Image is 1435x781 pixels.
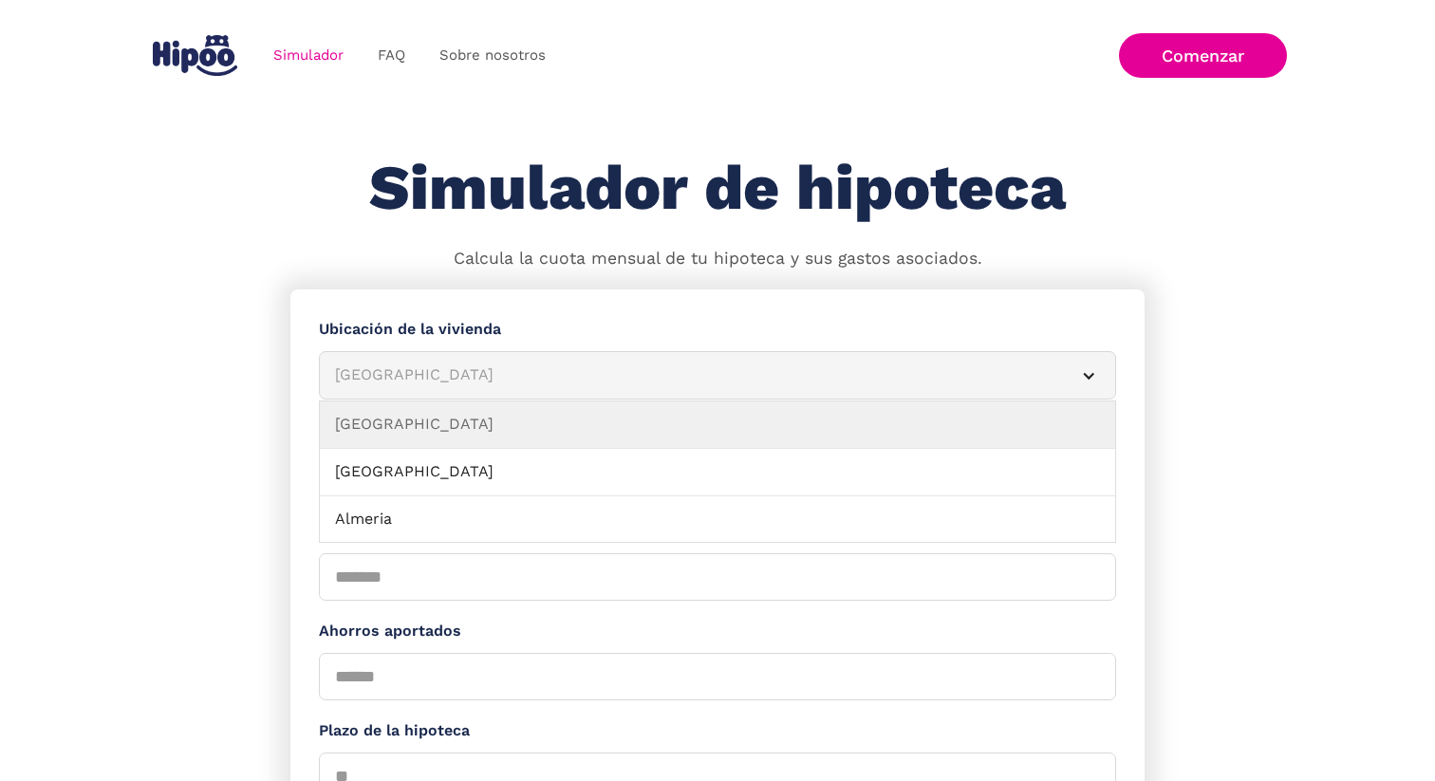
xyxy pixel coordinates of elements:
[361,37,422,74] a: FAQ
[320,401,1115,449] a: [GEOGRAPHIC_DATA]
[319,620,1116,643] label: Ahorros aportados
[319,719,1116,743] label: Plazo de la hipoteca
[454,247,982,271] p: Calcula la cuota mensual de tu hipoteca y sus gastos asociados.
[148,28,241,84] a: home
[319,351,1116,400] article: [GEOGRAPHIC_DATA]
[369,154,1066,223] h1: Simulador de hipoteca
[320,449,1115,496] a: [GEOGRAPHIC_DATA]
[319,318,1116,342] label: Ubicación de la vivienda
[320,496,1115,544] a: Almeria
[335,363,1054,387] div: [GEOGRAPHIC_DATA]
[319,400,1116,543] nav: [GEOGRAPHIC_DATA]
[256,37,361,74] a: Simulador
[422,37,563,74] a: Sobre nosotros
[1119,33,1287,78] a: Comenzar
